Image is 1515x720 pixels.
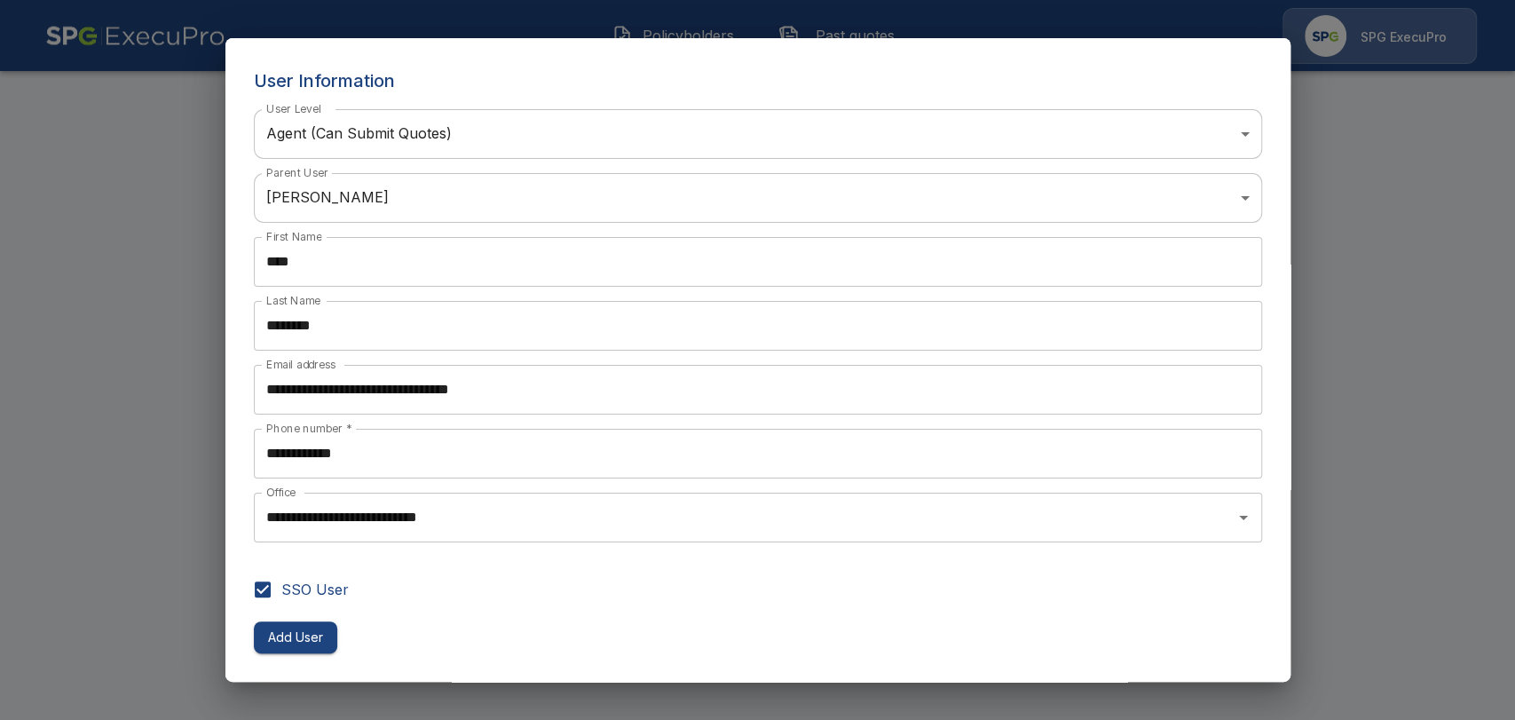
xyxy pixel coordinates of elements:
div: [PERSON_NAME] [254,173,1262,223]
label: Parent User [266,165,328,180]
label: User Level [266,101,321,116]
label: Email address [266,357,335,372]
h6: User Information [254,67,1262,95]
label: First Name [266,229,321,244]
span: SSO User [281,579,349,600]
label: Last Name [266,293,320,308]
div: Agent (Can Submit Quotes) [254,109,1262,159]
button: Add User [254,621,337,654]
button: Open [1231,505,1256,530]
label: Office [266,485,296,500]
label: Phone number * [266,421,352,436]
